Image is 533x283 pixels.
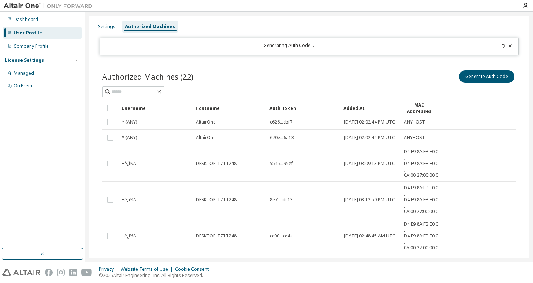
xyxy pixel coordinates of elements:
img: linkedin.svg [69,269,77,276]
span: * (ANY) [122,119,137,125]
span: D4:E9:8A:FB:E0:04 , D4:E9:8A:FB:E0:00 , 0A:00:27:00:00:0E [404,221,441,251]
span: 8e7f...dc13 [270,197,293,203]
span: [DATE] 03:12:59 PM UTC [344,197,395,203]
div: License Settings [5,57,44,63]
span: AltairOne [196,119,216,125]
span: [DATE] 02:48:45 AM UTC [344,233,395,239]
span: ±è¿ì½Ä [122,233,136,239]
div: Privacy [99,266,121,272]
span: D4:E9:8A:FB:E0:04 , D4:E9:8A:FB:E0:00 , 0A:00:27:00:00:0E [404,185,441,215]
span: ANYHOST [404,135,425,141]
div: Company Profile [14,43,49,49]
div: Authorized Machines [125,24,175,30]
span: Authorized Machines (22) [102,71,194,82]
img: Altair One [4,2,96,10]
span: cc00...ce4a [270,233,293,239]
img: facebook.svg [45,269,53,276]
span: c626...cbf7 [270,119,292,125]
div: Username [121,102,190,114]
div: User Profile [14,30,42,36]
img: instagram.svg [57,269,65,276]
div: On Prem [14,83,32,89]
span: * (ANY) [122,135,137,141]
div: Managed [14,70,34,76]
span: 5545...95ef [270,161,293,166]
div: Added At [343,102,398,114]
div: Hostname [195,102,264,114]
div: Website Terms of Use [121,266,175,272]
span: ANYHOST [404,119,425,125]
span: ±è¿ì½Ä [122,197,136,203]
div: Generating Auth Code... [104,43,473,51]
span: DESKTOP-T7TT248 [196,161,237,166]
span: DESKTOP-T7TT248 [196,197,237,203]
span: ±è¿ì½Ä [122,161,136,166]
span: AltairOne [196,135,216,141]
span: [DATE] 02:02:44 PM UTC [344,135,395,141]
img: altair_logo.svg [2,269,40,276]
div: Settings [98,24,115,30]
div: MAC Addresses [403,102,435,114]
div: Auth Token [269,102,338,114]
p: © 2025 Altair Engineering, Inc. All Rights Reserved. [99,272,213,279]
span: [DATE] 02:02:44 PM UTC [344,119,395,125]
div: Dashboard [14,17,38,23]
img: youtube.svg [81,269,92,276]
span: [DATE] 03:09:13 PM UTC [344,161,395,166]
button: Generate Auth Code [459,70,514,83]
span: D4:E9:8A:FB:E0:04 , D4:E9:8A:FB:E0:00 , 0A:00:27:00:00:0E [404,149,441,178]
span: 670e...6a13 [270,135,294,141]
div: Cookie Consent [175,266,213,272]
span: DESKTOP-T7TT248 [196,233,237,239]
